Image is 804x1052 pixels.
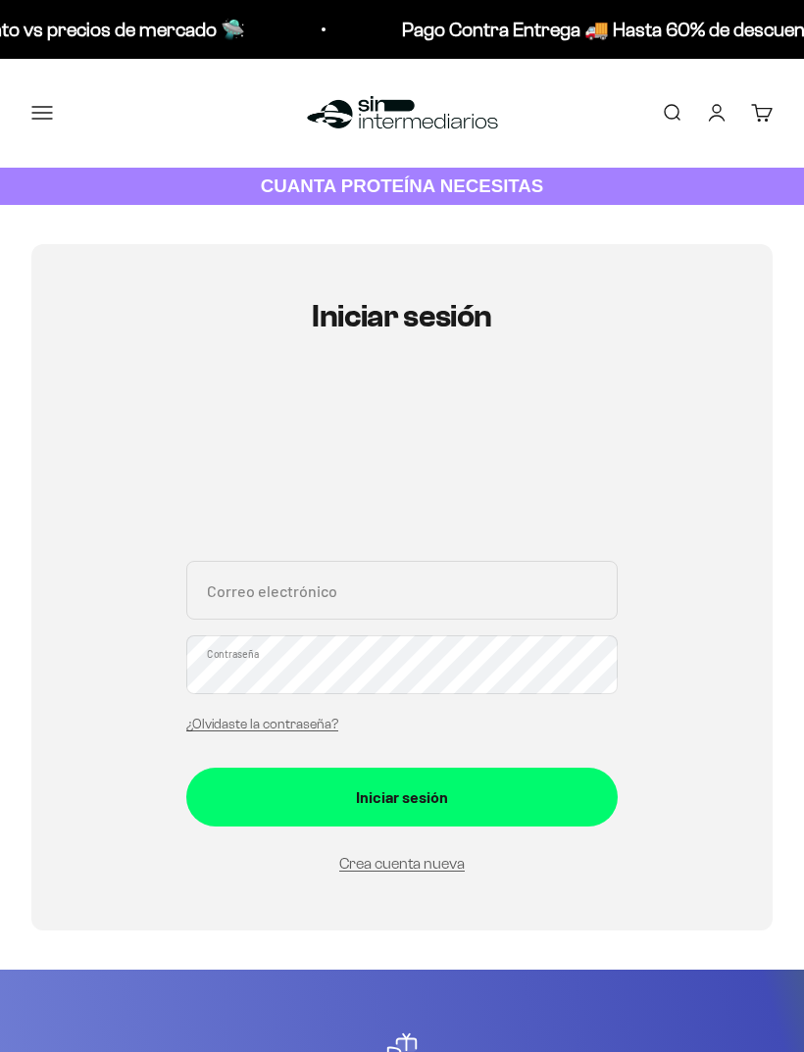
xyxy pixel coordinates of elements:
a: Crea cuenta nueva [339,855,465,872]
h1: Iniciar sesión [186,299,618,333]
button: Iniciar sesión [186,768,618,827]
div: Iniciar sesión [226,784,578,810]
iframe: Social Login Buttons [186,390,618,537]
strong: CUANTA PROTEÍNA NECESITAS [261,175,544,196]
a: ¿Olvidaste la contraseña? [186,717,338,731]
